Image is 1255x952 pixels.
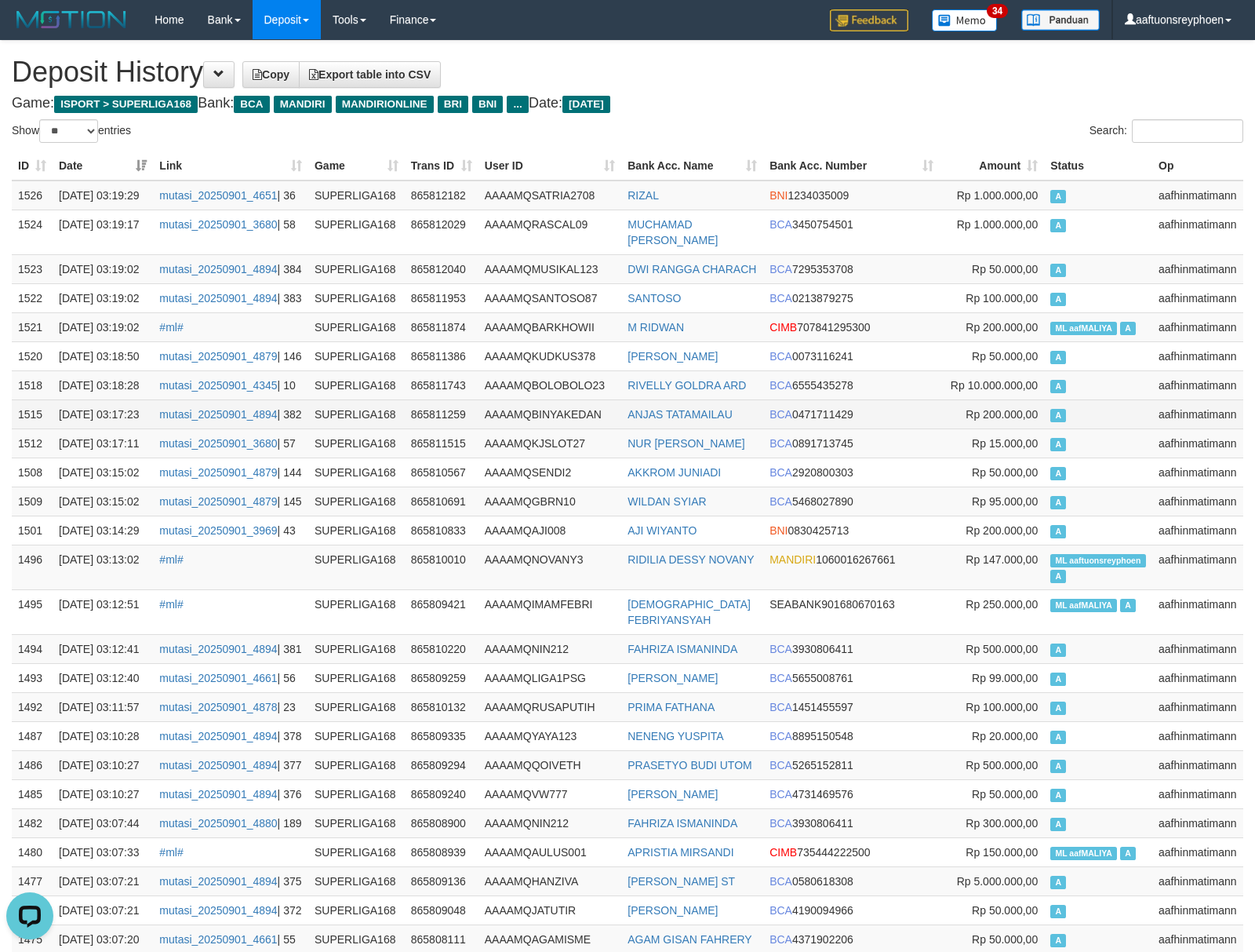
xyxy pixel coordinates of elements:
[478,721,621,750] td: AAAAMQYAYA123
[308,516,405,545] td: SUPERLIGA168
[966,553,1038,566] span: Rp 147.000,00
[1152,750,1243,779] td: aafhinmatimann
[299,61,441,88] a: Export table into CSV
[159,933,277,946] a: mutasi_20250901_4661
[159,263,277,275] a: mutasi_20250901_4894
[153,429,308,458] td: | 57
[1050,380,1066,393] span: Approved
[627,495,706,508] a: WILDAN SYIAR
[966,321,1038,334] span: Rp 200.000,00
[1152,487,1243,516] td: aafhinmatimann
[405,779,478,808] td: 865809240
[159,408,277,421] a: mutasi_20250901_4894
[53,283,153,312] td: [DATE] 03:19:02
[627,598,751,626] a: [DEMOGRAPHIC_DATA] FEBRIYANSYAH
[763,458,940,487] td: 2920800303
[309,68,431,81] span: Export table into CSV
[1050,467,1066,480] span: Approved
[627,437,744,450] a: NUR [PERSON_NAME]
[763,634,940,663] td: 3930806411
[763,341,940,370] td: 0073116241
[159,759,277,771] a: mutasi_20250901_4894
[627,730,723,742] a: NENENG YUSPITA
[769,701,792,713] span: BCA
[769,553,816,566] span: MANDIRI
[478,545,621,589] td: AAAAMQNOVANY3
[405,692,478,721] td: 865810132
[405,151,478,181] th: Trans ID: activate to sort column ascending
[1050,644,1066,657] span: Approved
[405,721,478,750] td: 865809335
[153,634,308,663] td: | 381
[769,437,792,450] span: BCA
[769,495,792,508] span: BCA
[53,663,153,692] td: [DATE] 03:12:40
[153,692,308,721] td: | 23
[627,350,718,363] a: [PERSON_NAME]
[627,846,733,859] a: APRISTIA MIRSANDI
[478,429,621,458] td: AAAAMQKJSLOT27
[972,350,1038,363] span: Rp 50.000,00
[1044,151,1152,181] th: Status
[763,210,940,254] td: 3450754501
[308,312,405,341] td: SUPERLIGA168
[405,516,478,545] td: 865810833
[274,96,332,113] span: MANDIRI
[1050,219,1066,232] span: Approved
[627,263,756,275] a: DWI RANGGA CHARACH
[53,487,153,516] td: [DATE] 03:15:02
[159,292,277,305] a: mutasi_20250901_4894
[763,516,940,545] td: 0830425713
[966,408,1038,421] span: Rp 200.000,00
[12,341,53,370] td: 1520
[336,96,434,113] span: MANDIRIONLINE
[12,750,53,779] td: 1486
[308,692,405,721] td: SUPERLIGA168
[478,370,621,399] td: AAAAMQBOLOBOLO23
[769,672,792,684] span: BCA
[562,96,610,113] span: [DATE]
[405,634,478,663] td: 865810220
[763,399,940,429] td: 0471711429
[12,8,131,31] img: MOTION_logo.png
[627,218,718,246] a: MUCHAMAD [PERSON_NAME]
[159,350,277,363] a: mutasi_20250901_4879
[972,730,1038,742] span: Rp 20.000,00
[159,672,277,684] a: mutasi_20250901_4661
[253,68,289,81] span: Copy
[308,663,405,692] td: SUPERLIGA168
[153,181,308,210] td: | 36
[159,730,277,742] a: mutasi_20250901_4894
[308,341,405,370] td: SUPERLIGA168
[12,254,53,283] td: 1523
[54,96,198,113] span: ISPORT > SUPERLIGA168
[1152,663,1243,692] td: aafhinmatimann
[159,524,277,537] a: mutasi_20250901_3969
[159,437,277,450] a: mutasi_20250901_3680
[1050,599,1117,612] span: Manually Linked by aafMALIYA
[769,189,788,202] span: BNI
[405,254,478,283] td: 865812040
[12,151,53,181] th: ID: activate to sort column ascending
[53,341,153,370] td: [DATE] 03:18:50
[308,370,405,399] td: SUPERLIGA168
[763,370,940,399] td: 6555435278
[972,672,1038,684] span: Rp 99.000,00
[1152,429,1243,458] td: aafhinmatimann
[159,553,183,566] a: #ml#
[763,589,940,634] td: 901680670163
[769,466,792,479] span: BCA
[39,119,98,143] select: Showentries
[438,96,468,113] span: BRI
[763,254,940,283] td: 7295353708
[769,263,792,275] span: BCA
[972,495,1038,508] span: Rp 95.000,00
[153,663,308,692] td: | 56
[972,263,1038,275] span: Rp 50.000,00
[763,312,940,341] td: 707841295300
[308,458,405,487] td: SUPERLIGA168
[159,904,277,917] a: mutasi_20250901_4894
[478,181,621,210] td: AAAAMQSATRIA2708
[234,96,269,113] span: BCA
[1152,370,1243,399] td: aafhinmatimann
